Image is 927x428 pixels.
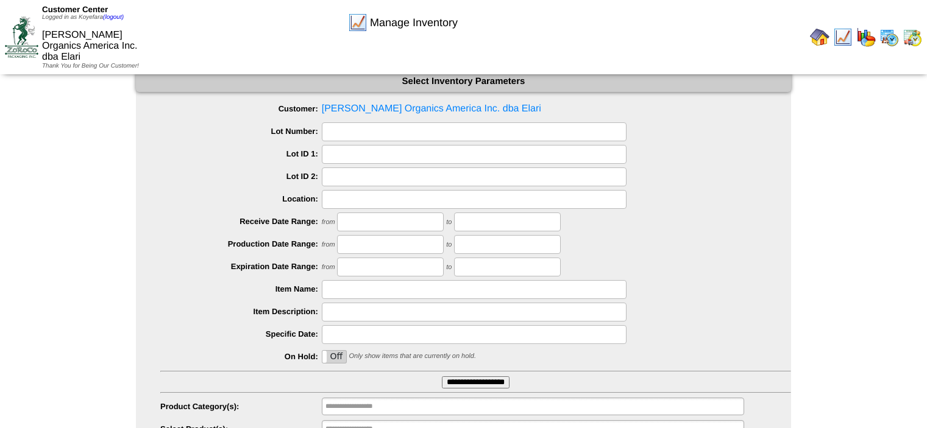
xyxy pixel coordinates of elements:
div: OnOff [322,350,347,363]
div: Select Inventory Parameters [136,71,791,92]
img: calendarprod.gif [879,27,899,47]
label: Lot ID 2: [160,172,322,181]
label: Receive Date Range: [160,217,322,226]
label: Lot ID 1: [160,149,322,158]
label: Location: [160,194,322,203]
span: to [446,241,452,248]
img: ZoRoCo_Logo(Green%26Foil)%20jpg.webp [5,16,38,57]
span: from [322,241,335,248]
label: On Hold: [160,352,322,361]
span: Manage Inventory [370,16,458,29]
label: Expiration Date Range: [160,262,322,271]
label: Off [322,351,346,363]
span: [PERSON_NAME] Organics America Inc. dba Elari [160,100,791,118]
label: Production Date Range: [160,239,322,248]
span: Thank You for Being Our Customer! [42,63,139,69]
label: Item Description: [160,307,322,316]
span: [PERSON_NAME] Organics America Inc. dba Elari [42,30,138,62]
img: graph.gif [856,27,876,47]
span: to [446,219,452,226]
span: Only show items that are currently on hold. [349,353,475,360]
label: Item Name: [160,284,322,293]
span: from [322,264,335,271]
label: Lot Number: [160,127,322,136]
span: Logged in as Koyefara [42,14,124,21]
img: line_graph.gif [348,13,368,32]
img: home.gif [810,27,829,47]
span: to [446,264,452,271]
label: Product Category(s): [160,402,322,411]
label: Customer: [160,104,322,113]
img: calendarinout.gif [903,27,922,47]
span: from [322,219,335,226]
a: (logout) [103,14,124,21]
label: Specific Date: [160,329,322,339]
span: Customer Center [42,5,108,14]
img: line_graph.gif [833,27,853,47]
